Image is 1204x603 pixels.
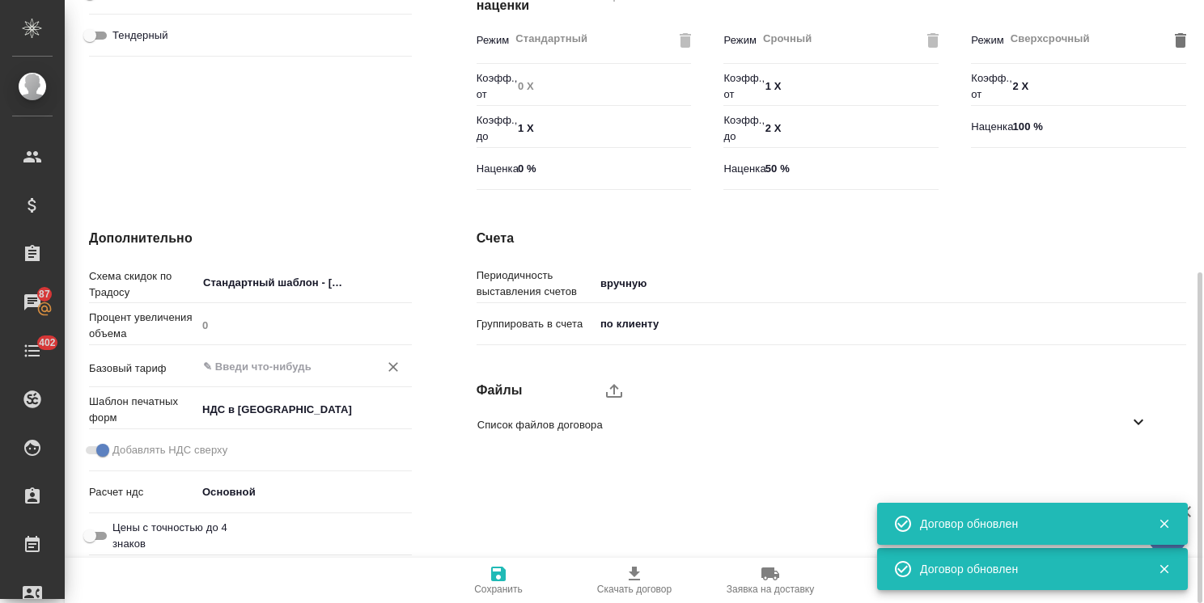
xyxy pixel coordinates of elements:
[403,365,406,369] button: Open
[723,161,759,177] p: Наценка
[595,270,1186,297] div: вручную
[403,281,406,285] button: Open
[723,70,759,103] p: Коэфф., от
[512,117,691,141] input: ✎ Введи что-нибудь
[971,32,1004,48] p: Режим
[760,157,939,180] input: ✎ Введи что-нибудь
[1007,115,1185,138] input: ✎ Введи что-нибудь
[971,119,1007,135] p: Наценка
[1007,75,1185,99] input: ✎ Введи что-нибудь
[477,268,595,300] p: Периодичность выставления счетов
[477,229,1186,248] h4: Счета
[382,356,405,378] button: Очистить
[595,310,1186,338] div: по клиенту
[112,27,168,44] span: Тендерный
[477,316,595,332] p: Группировать в счета
[89,229,412,248] h4: Дополнительно
[477,32,510,48] p: Режим
[760,117,939,141] input: ✎ Введи что-нибудь
[1168,28,1193,53] button: Удалить режим
[727,584,814,595] span: Заявка на доставку
[29,286,60,302] span: 87
[723,32,757,48] p: Режим
[477,417,1129,433] span: Список файлов договора
[920,561,1134,577] div: Договор обновлен
[112,520,238,552] span: Цены с точностью до 4 знаков
[760,75,939,99] input: ✎ Введи что-нибудь
[112,442,227,458] span: Добавлять НДС сверху
[595,371,634,410] label: upload
[477,381,595,400] h4: Файлы
[197,314,412,338] input: Пустое поле
[920,516,1134,532] div: Договор обновлен
[197,396,412,424] div: НДС в [GEOGRAPHIC_DATA]
[197,479,412,506] div: Основной
[512,157,691,180] input: ✎ Введи что-нибудь
[4,282,61,323] a: 87
[464,406,1174,444] div: Список файлов договора
[477,112,512,145] p: Коэфф., до
[971,70,1007,103] p: Коэфф., от
[89,310,197,342] p: Процент увеличения объема
[1147,562,1181,576] button: Закрыть
[477,70,512,103] p: Коэфф., от
[512,75,691,99] input: Пустое поле
[566,558,702,603] button: Скачать договор
[477,161,512,177] p: Наценка
[4,331,61,371] a: 402
[201,356,353,376] input: ✎ Введи что-нибудь
[474,584,523,595] span: Сохранить
[430,558,566,603] button: Сохранить
[29,335,66,351] span: 402
[702,558,838,603] button: Заявка на доставку
[89,361,197,377] p: Базовый тариф
[723,112,759,145] p: Коэфф., до
[89,268,197,301] p: Схема скидок по Традосу
[597,584,672,595] span: Скачать договор
[89,484,197,500] p: Расчет ндс
[89,394,197,426] p: Шаблон печатных форм
[1147,517,1181,531] button: Закрыть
